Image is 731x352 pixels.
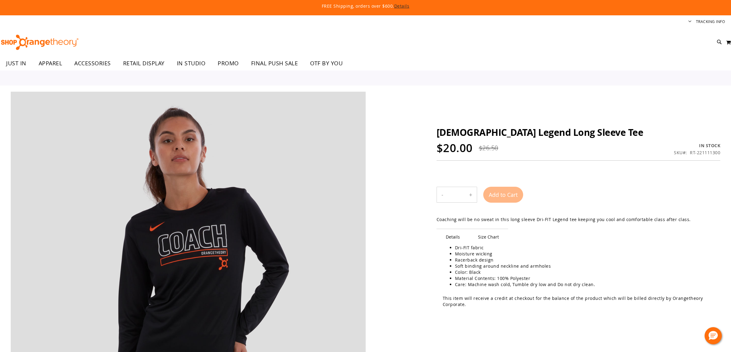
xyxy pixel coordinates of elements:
input: Product quantity [448,187,465,202]
li: Racerback design [455,257,714,263]
span: RETAIL DISPLAY [123,56,165,70]
li: Material Contents: 100% Polyester [455,275,714,281]
span: APPAREL [39,56,62,70]
span: PROMO [218,56,239,70]
span: FINAL PUSH SALE [251,56,298,70]
button: Hello, have a question? Let’s chat. [705,327,722,344]
span: JUST IN [6,56,26,70]
span: $20.00 [437,140,473,155]
span: [DEMOGRAPHIC_DATA] Legend Long Sleeve Tee [437,126,644,139]
button: Account menu [688,19,691,25]
a: ACCESSORIES [68,56,117,71]
li: Soft binding around neckline and armholes [455,263,714,269]
span: ACCESSORIES [74,56,111,70]
li: Dri-FIT fabric [455,245,714,251]
span: $26.50 [479,144,498,152]
a: Tracking Info [696,19,725,24]
div: In stock [674,143,720,149]
li: Moisture wicking [455,251,714,257]
li: Care: Machine wash cold, Tumble dry low and Do not dry clean. [455,281,714,288]
button: Decrease product quantity [437,187,448,202]
a: APPAREL [33,56,68,71]
a: PROMO [212,56,245,71]
span: Size Chart [469,229,508,245]
span: IN STUDIO [177,56,206,70]
a: OTF BY YOU [304,56,349,71]
a: RETAIL DISPLAY [117,56,171,71]
span: OTF BY YOU [310,56,343,70]
button: Increase product quantity [465,187,477,202]
li: Color: Black [455,269,714,275]
strong: SKU [674,150,687,155]
a: Details [394,3,410,9]
span: Details [437,229,469,245]
a: FINAL PUSH SALE [245,56,304,71]
p: FREE Shipping, orders over $600. [181,3,550,9]
div: Coaching will be no sweat in this long sleeve Dri-FIT Legend tee keeping you cool and comfortable... [437,216,691,223]
div: RT-221111300 [690,150,720,156]
div: Availability [674,143,720,149]
a: IN STUDIO [171,56,212,70]
p: This item will receive a credit at checkout for the balance of the product which will be billed d... [443,295,714,308]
